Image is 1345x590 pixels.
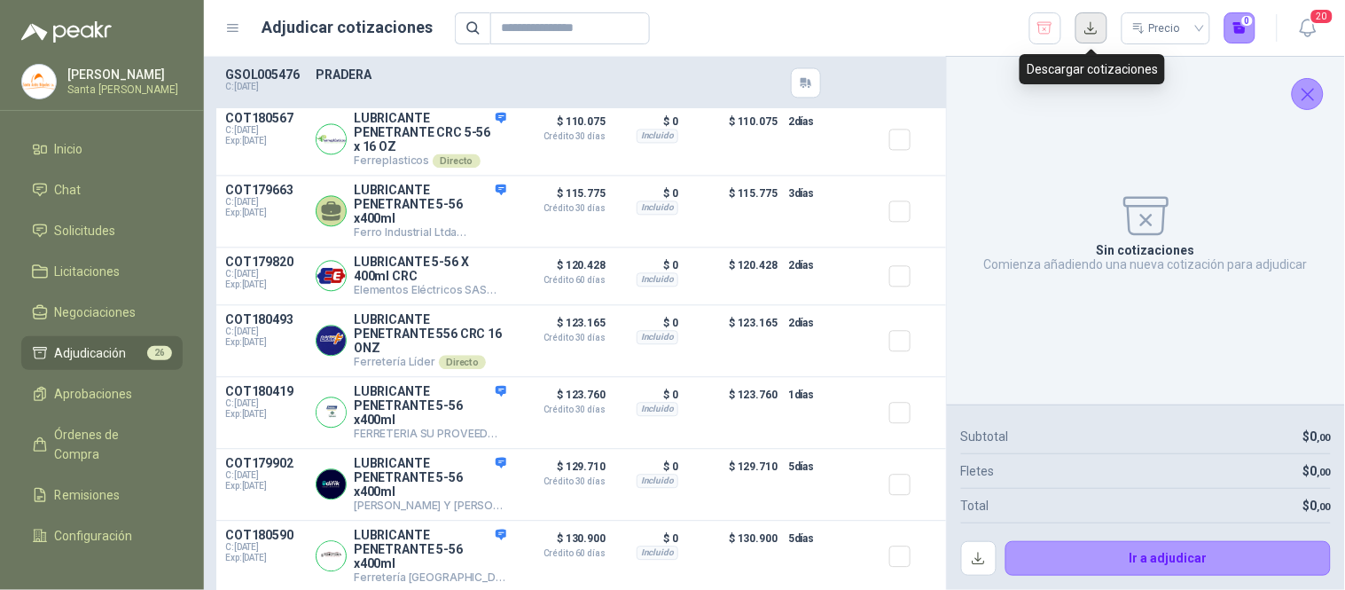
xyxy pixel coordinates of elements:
p: 2 días [788,111,833,132]
a: Solicitudes [21,214,183,248]
span: C: [DATE] [225,542,305,553]
span: Órdenes de Compra [55,425,166,464]
span: Crédito 30 días [517,405,606,414]
p: $ 0 [616,528,678,549]
button: Ir a adjudicar [1005,541,1332,577]
img: Company Logo [317,397,346,427]
span: Exp: [DATE] [225,136,305,146]
a: Negociaciones [21,295,183,329]
div: Directo [439,355,486,369]
p: LUBRICANTE 5-56 X 400ml CRC [354,255,506,283]
div: Directo [433,153,480,168]
p: $ 123.165 [689,312,778,369]
p: FERRETERIA SU PROVEEDOR [354,427,506,441]
p: $ [1303,496,1331,515]
span: Negociaciones [55,303,137,322]
p: $ 0 [616,111,678,132]
p: 2 días [788,255,833,276]
span: Inicio [55,139,83,159]
p: LUBRICANTE PENETRANTE 5-56 x400ml [354,183,506,225]
img: Company Logo [317,541,346,570]
span: 0 [1310,429,1331,444]
p: COT180590 [225,528,305,542]
a: Remisiones [21,478,183,512]
span: C: [DATE] [225,197,305,208]
p: COT179663 [225,183,305,197]
p: COT179820 [225,255,305,269]
p: LUBRICANTE PENETRANTE 556 CRC 16 ONZ [354,312,506,355]
span: Adjudicación [55,343,127,363]
div: Incluido [637,129,678,143]
span: Exp: [DATE] [225,279,305,290]
p: 5 días [788,528,833,549]
p: $ 115.775 [689,183,778,240]
p: $ 0 [616,255,678,276]
span: Crédito 30 días [517,204,606,213]
a: Adjudicación26 [21,336,183,370]
div: Incluido [637,330,678,344]
span: Crédito 60 días [517,549,606,558]
span: 26 [147,346,172,360]
p: [PERSON_NAME] [67,68,178,81]
p: $ 0 [616,456,678,477]
span: Licitaciones [55,262,121,281]
div: Incluido [637,402,678,416]
p: COT179902 [225,456,305,470]
div: Incluido [637,272,678,287]
p: $ 110.075 [517,111,606,141]
div: Descargar cotizaciones [1020,54,1165,84]
p: Total [961,496,989,515]
button: 20 [1292,12,1324,44]
p: $ 123.760 [689,384,778,441]
img: Company Logo [317,124,346,153]
span: Exp: [DATE] [225,337,305,348]
div: Directo [460,225,507,240]
p: 3 días [788,183,833,204]
span: Exp: [DATE] [225,208,305,218]
p: COT180419 [225,384,305,398]
span: Crédito 30 días [517,477,606,486]
span: Crédito 30 días [517,334,606,342]
p: LUBRICANTE PENETRANTE 5-56 x400ml [354,528,506,570]
img: Company Logo [22,65,56,98]
p: Comienza añadiendo una nueva cotización para adjudicar [984,257,1308,271]
p: $ 120.428 [517,255,606,285]
span: Aprobaciones [55,384,133,404]
span: C: [DATE] [225,398,305,409]
span: 0 [1310,499,1331,513]
p: $ 123.165 [517,312,606,342]
p: $ 0 [616,384,678,405]
div: Incluido [637,546,678,560]
img: Company Logo [317,469,346,499]
span: Solicitudes [55,221,116,240]
p: $ 123.760 [517,384,606,414]
p: $ 0 [616,312,678,334]
img: Company Logo [317,326,346,355]
p: Ferro Industrial Ltda [354,225,506,240]
p: $ [1303,427,1331,446]
span: ,00 [1318,501,1331,513]
p: Elementos Eléctricos SAS [354,283,506,297]
p: Fletes [961,461,995,481]
img: Logo peakr [21,21,112,43]
button: 0 [1224,12,1256,44]
p: COT180493 [225,312,305,326]
button: Cerrar [1292,78,1324,110]
a: Licitaciones [21,255,183,288]
p: Ferretería [GEOGRAPHIC_DATA][PERSON_NAME] [354,570,506,585]
span: 0 [1310,464,1331,478]
p: $ 130.900 [689,528,778,585]
span: C: [DATE] [225,470,305,481]
p: COT180567 [225,111,305,125]
p: Subtotal [961,427,1009,446]
div: Incluido [637,201,678,215]
p: $ 110.075 [689,111,778,168]
div: Precio [1132,15,1184,42]
p: C: [DATE] [225,82,305,92]
p: $ 129.710 [689,456,778,513]
p: Sin cotizaciones [1097,243,1195,257]
span: C: [DATE] [225,326,305,337]
span: Remisiones [55,485,121,505]
p: 5 días [788,456,833,477]
p: 1 días [788,384,833,405]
